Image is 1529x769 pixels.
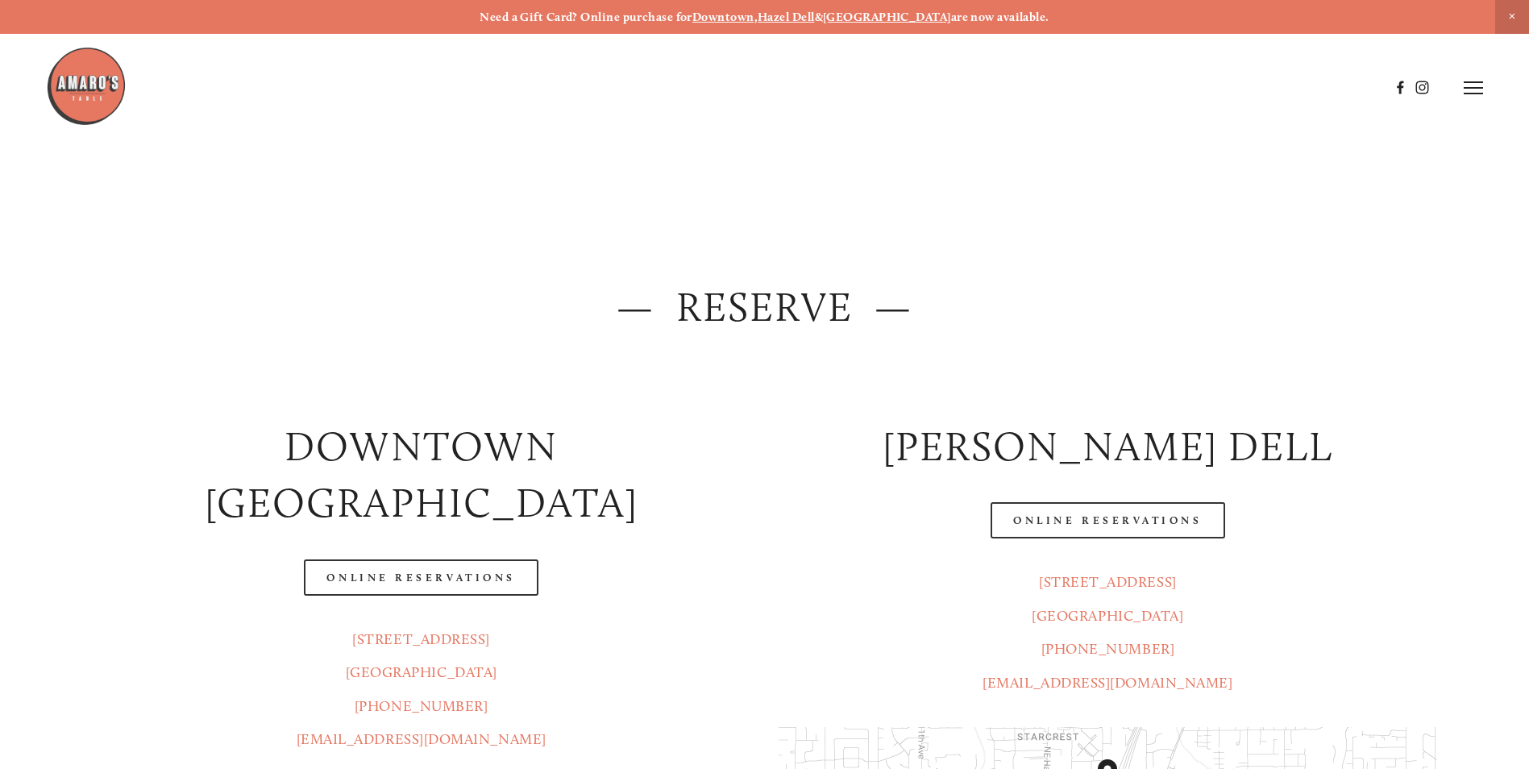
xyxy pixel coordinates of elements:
a: Online Reservations [304,559,538,596]
a: [STREET_ADDRESS] [352,630,490,648]
a: [STREET_ADDRESS] [1039,573,1177,591]
strong: Need a Gift Card? Online purchase for [480,10,692,24]
a: [GEOGRAPHIC_DATA] [346,663,497,681]
a: [PHONE_NUMBER] [1041,640,1175,658]
a: Hazel Dell [758,10,815,24]
a: [PHONE_NUMBER] [355,697,488,715]
a: [GEOGRAPHIC_DATA] [823,10,951,24]
h2: Downtown [GEOGRAPHIC_DATA] [92,418,751,532]
strong: are now available. [951,10,1049,24]
a: Downtown [692,10,754,24]
strong: , [754,10,758,24]
h2: — Reserve — [92,279,1437,336]
a: [EMAIL_ADDRESS][DOMAIN_NAME] [983,674,1232,692]
a: Online Reservations [991,502,1224,538]
img: Amaro's Table [46,46,127,127]
strong: & [815,10,823,24]
a: [GEOGRAPHIC_DATA] [1032,607,1183,625]
a: [EMAIL_ADDRESS][DOMAIN_NAME] [297,730,546,748]
h2: [PERSON_NAME] DELL [779,418,1438,476]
